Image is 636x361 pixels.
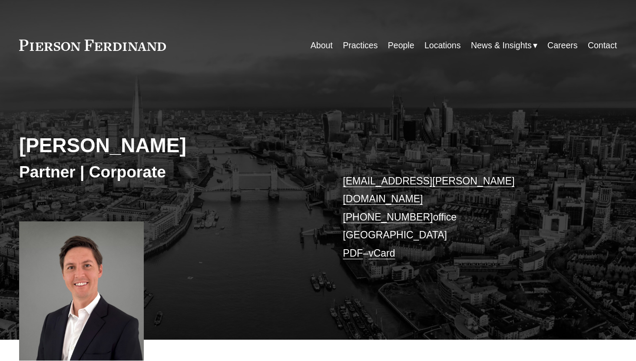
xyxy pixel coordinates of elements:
span: News & Insights [471,38,532,53]
a: folder dropdown [471,37,537,54]
a: Contact [588,37,617,54]
a: Locations [424,37,460,54]
a: Practices [343,37,378,54]
a: People [388,37,414,54]
h3: Partner | Corporate [19,162,318,182]
a: About [311,37,333,54]
a: Careers [547,37,577,54]
a: PDF [343,247,363,259]
a: [PHONE_NUMBER] [343,211,433,223]
a: [EMAIL_ADDRESS][PERSON_NAME][DOMAIN_NAME] [343,175,514,204]
h2: [PERSON_NAME] [19,134,318,158]
p: office [GEOGRAPHIC_DATA] – [343,172,592,262]
a: vCard [368,247,395,259]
